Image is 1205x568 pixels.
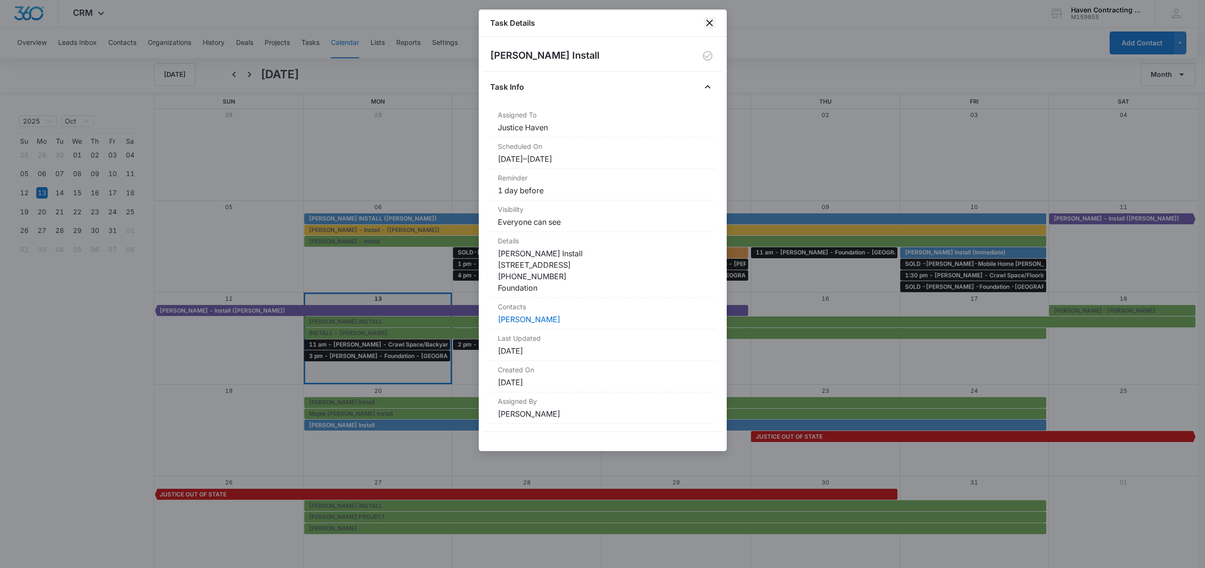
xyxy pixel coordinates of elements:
dt: Reminder [498,173,708,183]
h1: Task Details [490,17,535,29]
h2: [PERSON_NAME] Install [490,48,599,63]
div: Created On[DATE] [490,361,715,392]
dt: Last Updated [498,333,708,343]
h4: Task Info [490,81,524,93]
dd: Justice Haven [498,122,708,133]
dd: [DATE] [498,377,708,388]
div: Reminder1 day before [490,169,715,200]
div: Assigned ToJustice Haven [490,106,715,137]
dt: Scheduled On [498,141,708,151]
dt: Assigned By [498,396,708,406]
div: Assigned By[PERSON_NAME] [490,392,715,424]
dt: Created On [498,365,708,375]
button: close [704,17,715,29]
div: Contacts[PERSON_NAME] [490,298,715,329]
dd: 1 day before [498,185,708,196]
dd: Everyone can see [498,216,708,228]
dt: Visibility [498,204,708,214]
dd: [PERSON_NAME] [498,408,708,420]
dd: [DATE] [498,345,708,357]
dt: Contacts [498,302,708,312]
div: Scheduled On[DATE]–[DATE] [490,137,715,169]
div: Details[PERSON_NAME] Install [STREET_ADDRESS] [PHONE_NUMBER] Foundation [490,232,715,298]
div: Last Updated[DATE] [490,329,715,361]
dd: [PERSON_NAME] Install [STREET_ADDRESS] [PHONE_NUMBER] Foundation [498,248,708,294]
dt: Assigned To [498,110,708,120]
a: [PERSON_NAME] [498,315,560,324]
dt: Details [498,236,708,246]
dd: [DATE] – [DATE] [498,153,708,165]
div: VisibilityEveryone can see [490,200,715,232]
button: Close [700,79,715,95]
